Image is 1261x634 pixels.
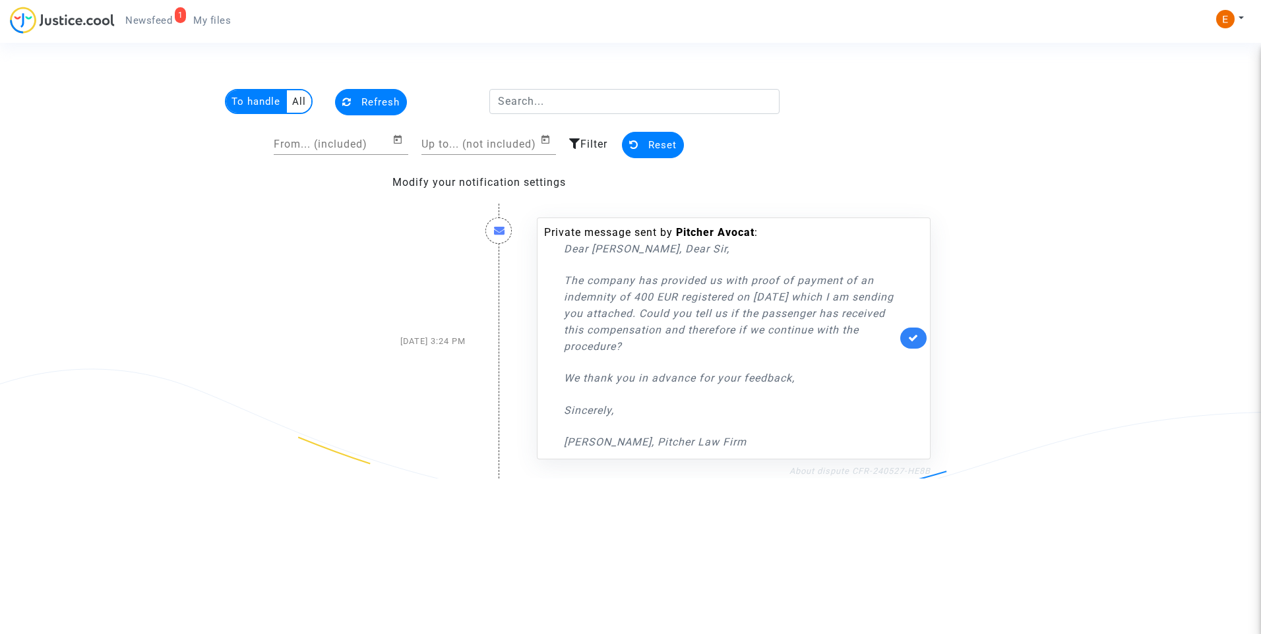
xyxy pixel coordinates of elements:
span: Refresh [361,96,400,108]
button: Open calendar [392,132,408,148]
multi-toggle-item: To handle [226,90,287,113]
div: [DATE] 3:24 PM [321,204,476,478]
b: Pitcher Avocat [676,226,754,239]
button: Open calendar [540,132,556,148]
span: My files [193,14,231,26]
span: Filter [580,138,607,150]
img: jc-logo.svg [10,7,115,34]
p: Sincerely, [564,402,897,418]
input: Search... [489,89,780,114]
multi-toggle-item: All [287,90,311,113]
a: Modify your notification settings [392,176,566,188]
span: Newsfeed [125,14,172,26]
button: Refresh [335,89,407,115]
div: 1 [175,7,187,23]
span: Reset [648,139,677,151]
a: 1Newsfeed [115,11,183,30]
a: My files [183,11,241,30]
div: Private message sent by : [544,225,897,450]
button: Reset [622,132,684,158]
p: Dear [PERSON_NAME], Dear Sir, [564,241,897,257]
a: About dispute CFR-240527-HE8B [789,466,931,476]
p: [PERSON_NAME], Pitcher Law Firm [564,434,897,450]
img: ACg8ocIeiFvHKe4dA5oeRFd_CiCnuxWUEc1A2wYhRJE3TTWt=s96-c [1216,10,1235,28]
p: The company has provided us with proof of payment of an indemnity of 400 EUR registered on [DATE]... [564,272,897,355]
p: We thank you in advance for your feedback, [564,370,897,386]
